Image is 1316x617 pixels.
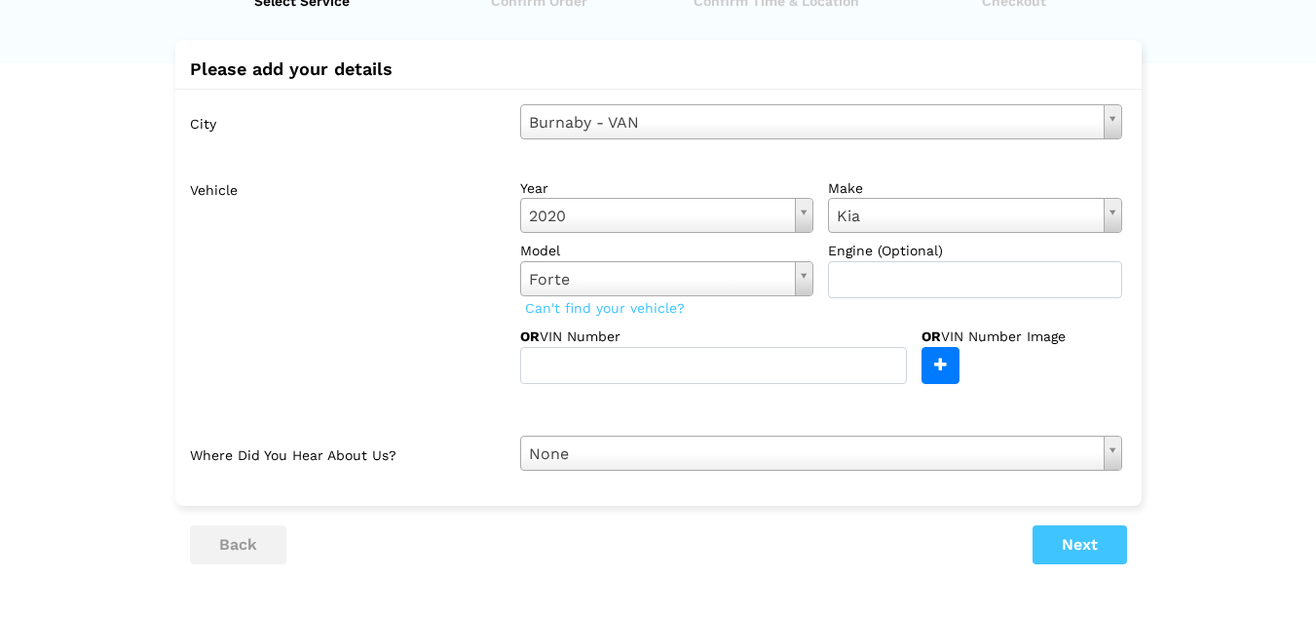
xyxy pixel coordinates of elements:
[520,198,814,233] a: 2020
[828,198,1122,233] a: Kia
[190,171,506,384] label: Vehicle
[1033,525,1127,564] button: Next
[520,178,814,198] label: year
[520,436,1122,471] a: None
[520,327,681,346] label: VIN Number
[520,241,814,260] label: model
[520,261,814,296] a: Forte
[529,110,1096,135] span: Burnaby - VAN
[529,204,788,229] span: 2020
[529,267,788,292] span: Forte
[190,525,286,564] button: back
[520,104,1122,139] a: Burnaby - VAN
[529,442,1096,467] span: None
[921,327,1108,346] label: VIN Number Image
[837,204,1096,229] span: Kia
[520,328,540,344] strong: OR
[828,241,1122,260] label: Engine (Optional)
[921,328,941,344] strong: OR
[828,178,1122,198] label: make
[190,59,1127,79] h2: Please add your details
[190,436,506,471] label: Where did you hear about us?
[520,295,690,321] span: Can't find your vehicle?
[190,104,506,139] label: City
